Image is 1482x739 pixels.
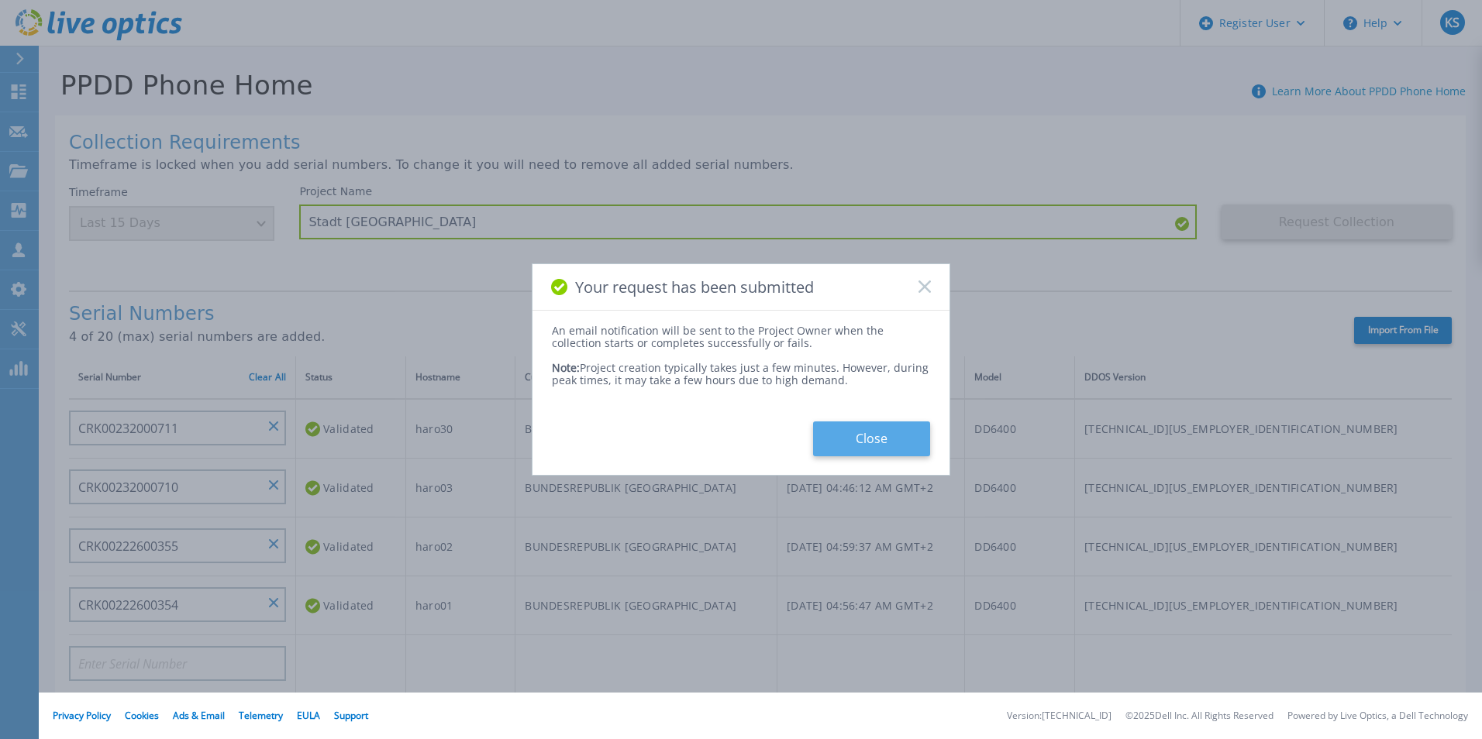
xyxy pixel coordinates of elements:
[297,709,320,722] a: EULA
[239,709,283,722] a: Telemetry
[53,709,111,722] a: Privacy Policy
[173,709,225,722] a: Ads & Email
[1125,711,1273,721] li: © 2025 Dell Inc. All Rights Reserved
[334,709,368,722] a: Support
[1287,711,1468,721] li: Powered by Live Optics, a Dell Technology
[552,325,930,349] div: An email notification will be sent to the Project Owner when the collection starts or completes s...
[813,421,930,456] button: Close
[552,349,930,387] div: Project creation typically takes just a few minutes. However, during peak times, it may take a fe...
[1007,711,1111,721] li: Version: [TECHNICAL_ID]
[552,360,580,375] span: Note:
[125,709,159,722] a: Cookies
[575,278,814,296] span: Your request has been submitted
